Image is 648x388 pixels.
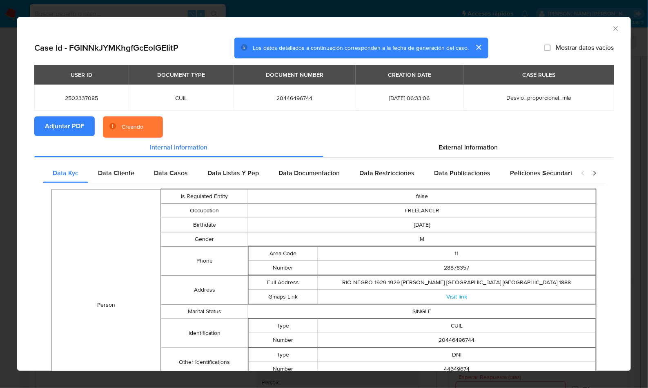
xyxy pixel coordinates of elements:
[34,138,614,157] div: Detailed info
[318,362,595,376] td: 44649674
[53,168,78,178] span: Data Kyc
[150,143,207,152] span: Internal information
[248,348,318,362] td: Type
[161,232,248,246] td: Gender
[122,123,143,131] div: Creando
[278,168,340,178] span: Data Documentacion
[248,304,596,319] td: SINGLE
[152,68,210,82] div: DOCUMENT TYPE
[248,319,318,333] td: Type
[248,362,318,376] td: Number
[556,44,614,52] span: Mostrar datos vacíos
[248,261,318,275] td: Number
[248,290,318,304] td: Gmaps Link
[207,168,259,178] span: Data Listas Y Pep
[161,189,248,203] td: Is Regulated Entity
[34,42,178,53] h2: Case Id - FGlNNkJYMKhgfGcEolGEIitP
[383,68,436,82] div: CREATION DATE
[469,38,488,57] button: cerrar
[17,17,631,371] div: closure-recommendation-modal
[248,218,596,232] td: [DATE]
[66,68,97,82] div: USER ID
[43,163,572,183] div: Detailed internal info
[248,275,318,290] td: Full Address
[439,143,498,152] span: External information
[248,203,596,218] td: FREELANCER
[45,117,84,135] span: Adjuntar PDF
[161,218,248,232] td: Birthdate
[161,203,248,218] td: Occupation
[318,246,595,261] td: 11
[161,275,248,304] td: Address
[243,94,346,102] span: 20446496744
[365,94,454,102] span: [DATE] 06:33:06
[318,275,595,290] td: RIO NEGRO 1929 1929 [PERSON_NAME] [GEOGRAPHIC_DATA] [GEOGRAPHIC_DATA] 1888
[261,68,328,82] div: DOCUMENT NUMBER
[98,168,134,178] span: Data Cliente
[318,319,595,333] td: CUIL
[248,246,318,261] td: Area Code
[138,94,223,102] span: CUIL
[446,292,467,301] a: Visit link
[248,189,596,203] td: false
[253,44,469,52] span: Los datos detallados a continuación corresponden a la fecha de generación del caso.
[507,94,571,102] span: Desvio_proporcional_mla
[517,68,560,82] div: CASE RULES
[44,94,119,102] span: 2502337085
[612,25,619,32] button: Cerrar ventana
[318,333,595,347] td: 20446496744
[161,304,248,319] td: Marital Status
[318,261,595,275] td: 28878357
[544,45,551,51] input: Mostrar datos vacíos
[34,116,95,136] button: Adjuntar PDF
[248,333,318,347] td: Number
[161,246,248,275] td: Phone
[359,168,414,178] span: Data Restricciones
[154,168,188,178] span: Data Casos
[434,168,490,178] span: Data Publicaciones
[318,348,595,362] td: DNI
[248,232,596,246] td: M
[510,168,579,178] span: Peticiones Secundarias
[161,348,248,377] td: Other Identifications
[161,319,248,348] td: Identification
